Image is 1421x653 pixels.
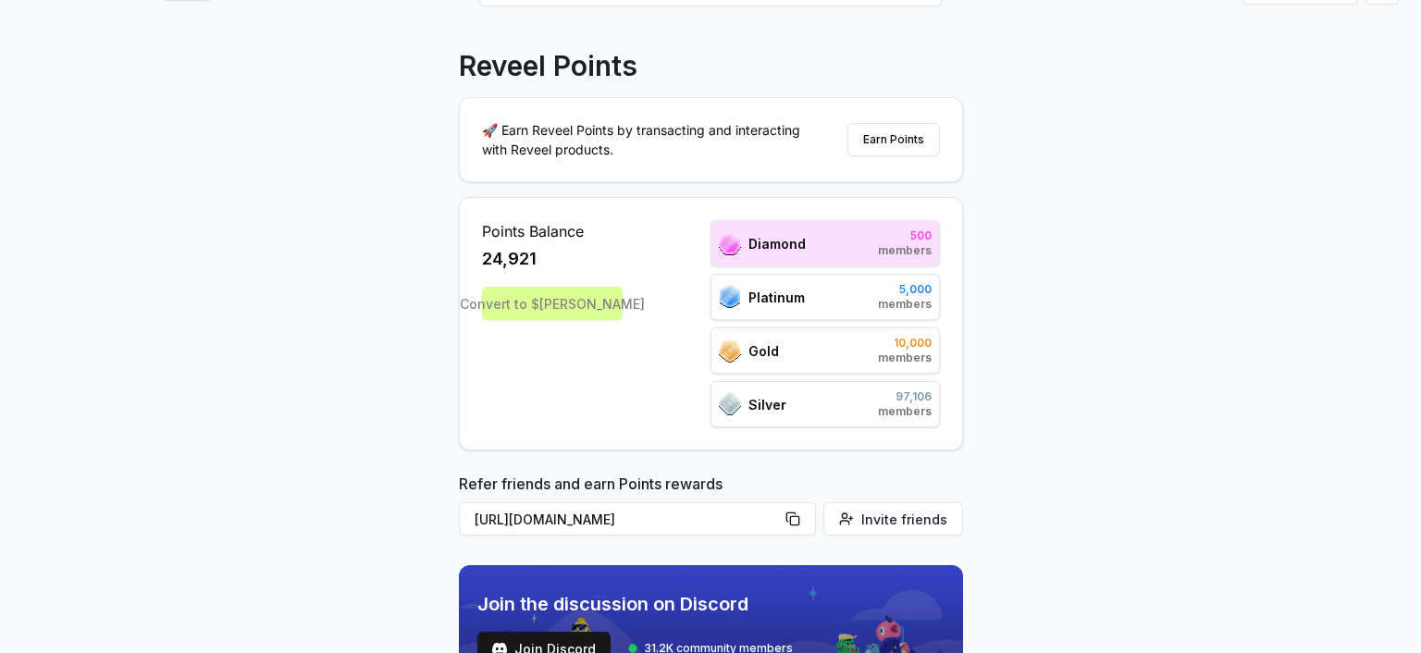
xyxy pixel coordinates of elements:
span: 500 [878,228,932,243]
span: Points Balance [482,220,623,242]
span: Diamond [748,234,806,253]
span: 10,000 [878,336,932,351]
span: 97,106 [878,389,932,404]
span: 5,000 [878,282,932,297]
button: Earn Points [847,123,940,156]
span: Gold [748,341,779,361]
span: Platinum [748,288,805,307]
span: members [878,243,932,258]
div: Refer friends and earn Points rewards [459,473,963,543]
span: members [878,297,932,312]
span: Join the discussion on Discord [477,591,793,617]
p: Reveel Points [459,49,637,82]
span: Silver [748,395,786,414]
span: members [878,351,932,365]
p: 🚀 Earn Reveel Points by transacting and interacting with Reveel products. [482,120,815,159]
button: Invite friends [823,502,963,536]
span: Invite friends [861,510,947,529]
span: members [878,404,932,419]
span: 24,921 [482,246,537,272]
img: ranks_icon [719,285,741,309]
button: [URL][DOMAIN_NAME] [459,502,816,536]
img: ranks_icon [719,339,741,363]
img: ranks_icon [719,392,741,416]
img: ranks_icon [719,232,741,255]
